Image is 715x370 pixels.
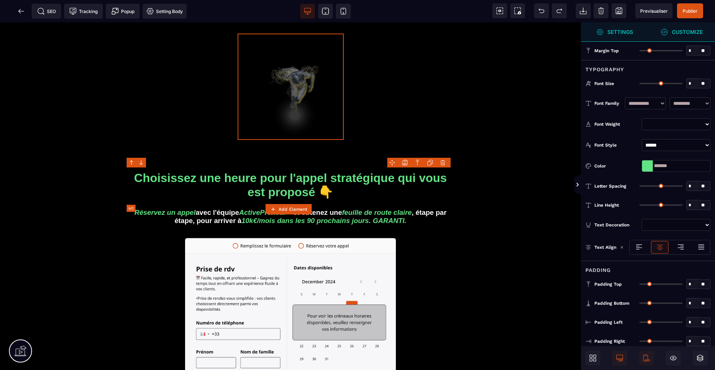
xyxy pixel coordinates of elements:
[266,204,312,214] button: Add Element
[242,194,407,203] i: 10k€/mois dans les 90 prochains jours. GARANTI.
[666,351,681,366] span: Hide/Show Block
[581,60,715,74] div: Typography
[594,48,619,54] span: Margin Top
[635,3,673,18] span: Preview
[146,7,183,15] span: Setting Body
[581,261,715,275] div: Padding
[37,7,56,15] span: SEO
[342,186,411,194] i: feuille de route claire
[594,202,619,208] span: Line Height
[693,351,708,366] span: Open Layers
[128,184,452,204] h3: avec l'équipe et obtenez une , étape par étape, pour arriver à
[510,3,525,18] span: Screenshot
[594,281,622,287] span: Padding Top
[640,8,668,14] span: Previsualiser
[279,207,307,212] strong: Add Element
[111,7,134,15] span: Popup
[585,351,600,366] span: Open Blocks
[594,183,626,189] span: Letter Spacing
[594,338,625,344] span: Padding Right
[594,81,614,87] span: Font Size
[239,186,293,194] i: ActivePreneur™
[238,11,344,117] img: a780501be267f3d1a354dee511122265_LOGO_VITALITE_PREMIERE_essai_3_(1).png
[594,319,623,325] span: Padding Left
[607,29,633,35] strong: Settings
[648,22,715,42] span: Open Style Manager
[128,145,452,181] h1: Choisissez une heure pour l'appel stratégique qui vous est proposé 👇
[492,3,507,18] span: View components
[612,351,627,366] span: Desktop Only
[620,245,624,249] img: loading
[594,100,621,107] div: Font Family
[594,141,639,149] div: Font Style
[672,29,703,35] strong: Customize
[585,244,616,251] p: Text Align
[581,22,648,42] span: Settings
[594,120,639,128] div: Font Weight
[134,186,196,194] i: Réservez un appel
[69,7,98,15] span: Tracking
[683,8,697,14] span: Publier
[594,221,639,229] div: Text Decoration
[594,162,639,170] div: Color
[594,300,629,306] span: Padding Bottom
[639,351,654,366] span: Mobile Only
